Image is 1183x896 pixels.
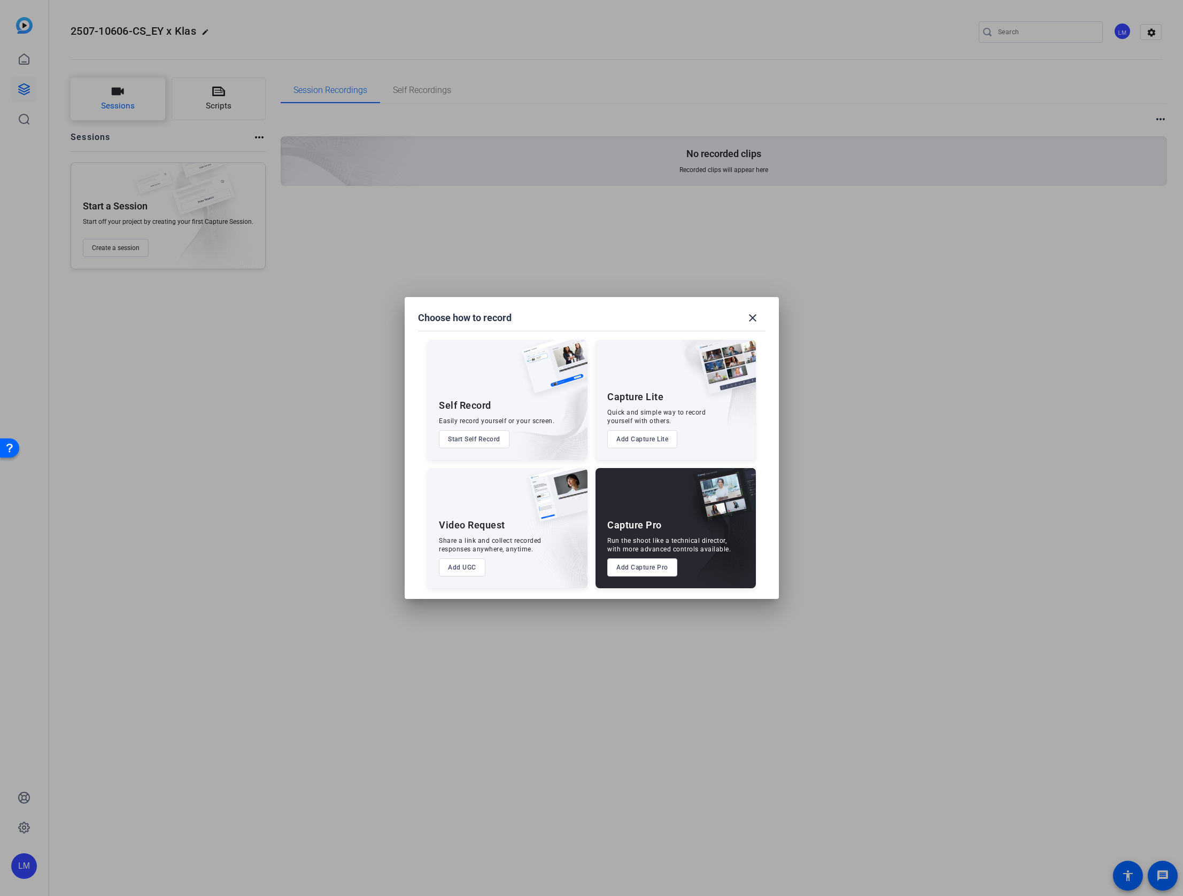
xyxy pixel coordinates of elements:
div: Run the shoot like a technical director, with more advanced controls available. [607,536,731,554]
img: embarkstudio-capture-pro.png [677,481,756,588]
img: capture-lite.png [690,340,756,405]
button: Add UGC [439,558,485,576]
img: embarkstudio-self-record.png [494,363,587,460]
button: Add Capture Lite [607,430,677,448]
button: Start Self Record [439,430,509,448]
mat-icon: close [746,311,759,324]
img: embarkstudio-capture-lite.png [660,340,756,447]
div: Quick and simple way to record yourself with others. [607,408,706,425]
h1: Choose how to record [418,311,512,324]
img: embarkstudio-ugc-content.png [525,501,587,588]
img: capture-pro.png [685,468,756,533]
div: Capture Pro [607,519,662,532]
div: Easily record yourself or your screen. [439,417,554,425]
img: ugc-content.png [521,468,587,533]
div: Self Record [439,399,491,412]
div: Share a link and collect recorded responses anywhere, anytime. [439,536,542,554]
img: self-record.png [514,340,587,404]
div: Capture Lite [607,391,663,403]
button: Add Capture Pro [607,558,677,576]
div: Video Request [439,519,505,532]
